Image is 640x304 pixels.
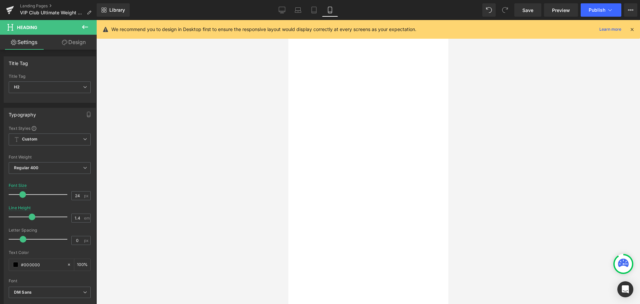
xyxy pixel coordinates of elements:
[109,7,125,13] span: Library
[581,3,621,17] button: Publish
[9,183,27,188] div: Font Size
[9,228,91,233] div: Letter Spacing
[111,26,416,33] p: We recommend you to design in Desktop first to ensure the responsive layout would display correct...
[9,155,91,160] div: Font Weight
[617,281,633,297] div: Open Intercom Messenger
[20,10,84,15] span: VIP Club Ultimate Weight Control
[21,261,64,268] input: Color
[17,25,37,30] span: Heading
[522,7,533,14] span: Save
[306,3,322,17] a: Tablet
[9,74,91,79] div: Title Tag
[97,3,130,17] a: New Library
[597,25,624,33] a: Learn more
[84,238,90,243] span: px
[9,108,36,117] div: Typography
[589,7,605,13] span: Publish
[9,250,91,255] div: Text Color
[84,216,90,220] span: em
[84,194,90,198] span: px
[9,125,91,131] div: Text Styles
[14,290,32,295] i: DM Sans
[22,136,37,142] b: Custom
[552,7,570,14] span: Preview
[74,259,90,271] div: %
[624,3,637,17] button: More
[20,3,97,9] a: Landing Pages
[14,165,39,170] b: Regular 400
[50,35,98,50] a: Design
[274,3,290,17] a: Desktop
[290,3,306,17] a: Laptop
[322,3,338,17] a: Mobile
[14,84,20,89] b: H2
[9,57,28,66] div: Title Tag
[498,3,512,17] button: Redo
[544,3,578,17] a: Preview
[9,279,91,283] div: Font
[9,206,31,210] div: Line Height
[482,3,496,17] button: Undo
